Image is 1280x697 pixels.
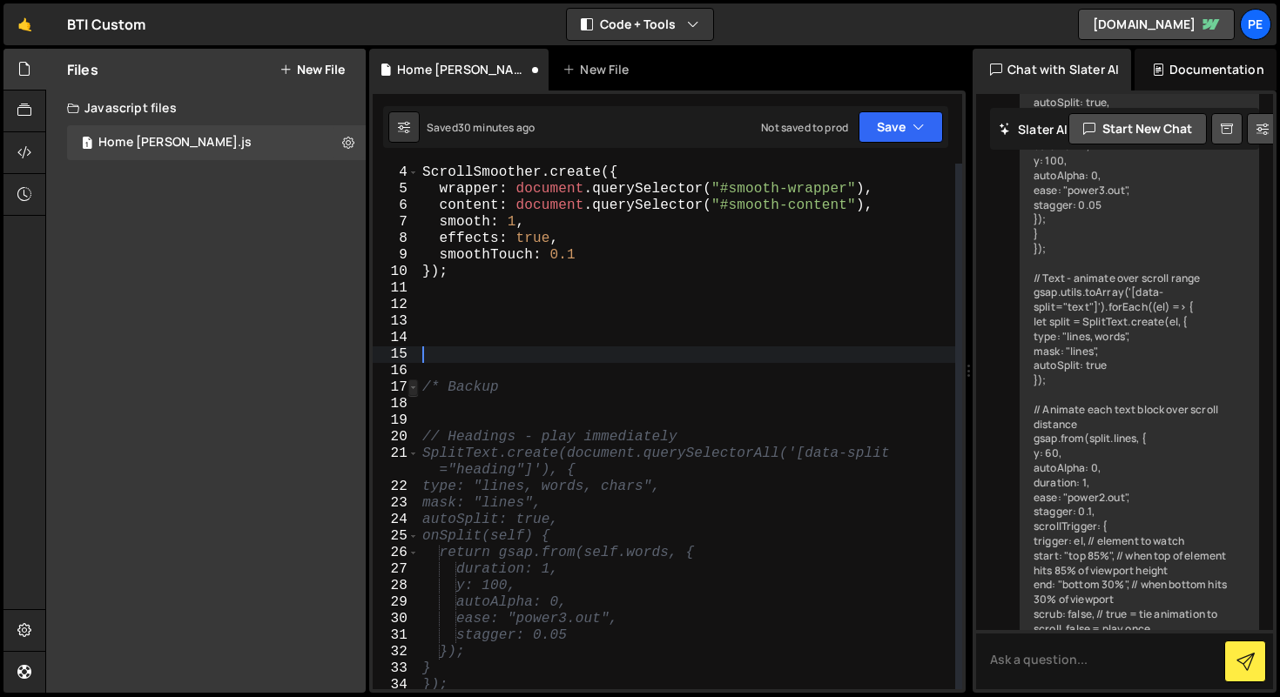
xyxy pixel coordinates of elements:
div: 4 [373,164,419,181]
a: Pe [1240,9,1271,40]
div: 12 [373,297,419,313]
div: 5 [373,181,419,198]
button: New File [280,63,345,77]
div: 17367/48297.js [67,125,366,160]
div: 32 [373,644,419,660]
div: Documentation [1135,49,1277,90]
span: 1 [82,137,92,151]
div: 20 [373,429,419,446]
button: Code + Tools [567,9,713,40]
div: 26 [373,545,419,561]
h2: Slater AI [999,121,1068,137]
div: Javascript files [46,90,366,125]
button: Start new chat [1068,113,1207,144]
div: 6 [373,198,419,214]
div: 9 [373,247,419,264]
div: 13 [373,313,419,330]
div: 30 [373,611,419,627]
div: Not saved to prod [761,120,848,135]
div: 24 [373,512,419,528]
div: 17 [373,379,419,396]
div: Chat with Slater AI [973,49,1131,90]
div: 30 minutes ago [458,120,535,135]
div: 18 [373,396,419,412]
a: 🤙 [3,3,46,45]
div: Home [PERSON_NAME].js [397,61,528,78]
div: 28 [373,578,419,594]
div: 27 [373,561,419,578]
div: 23 [373,495,419,512]
a: [DOMAIN_NAME] [1078,9,1235,40]
div: Home [PERSON_NAME].js [98,135,252,151]
div: 8 [373,231,419,247]
div: 7 [373,214,419,231]
div: 22 [373,479,419,495]
button: Save [859,111,943,143]
div: Saved [427,120,535,135]
div: 29 [373,594,419,611]
div: 25 [373,528,419,545]
div: 11 [373,280,419,297]
div: 33 [373,660,419,677]
div: 14 [373,330,419,346]
div: 16 [373,363,419,379]
div: 34 [373,677,419,694]
div: BTI Custom [67,14,146,35]
div: New File [563,61,636,78]
div: 15 [373,346,419,363]
div: 31 [373,627,419,644]
h2: Files [67,60,98,79]
div: 10 [373,264,419,280]
div: 21 [373,446,419,479]
div: 19 [373,412,419,429]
